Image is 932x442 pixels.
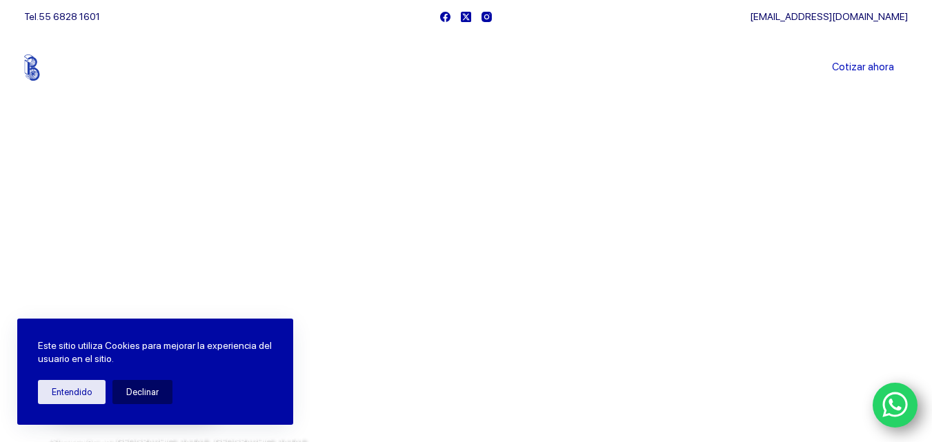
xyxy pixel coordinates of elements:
[39,11,100,22] a: 55 6828 1601
[818,54,908,81] a: Cotizar ahora
[482,12,492,22] a: Instagram
[47,235,443,330] span: Somos los doctores de la industria
[24,54,110,81] img: Balerytodo
[440,12,450,22] a: Facebook
[304,33,628,102] nav: Menu Principal
[112,380,172,404] button: Declinar
[750,11,908,22] a: [EMAIL_ADDRESS][DOMAIN_NAME]
[24,11,100,22] span: Tel.
[873,383,918,428] a: WhatsApp
[38,380,106,404] button: Entendido
[47,205,224,223] span: Bienvenido a Balerytodo®
[461,12,471,22] a: X (Twitter)
[38,339,272,366] p: Este sitio utiliza Cookies para mejorar la experiencia del usuario en el sitio.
